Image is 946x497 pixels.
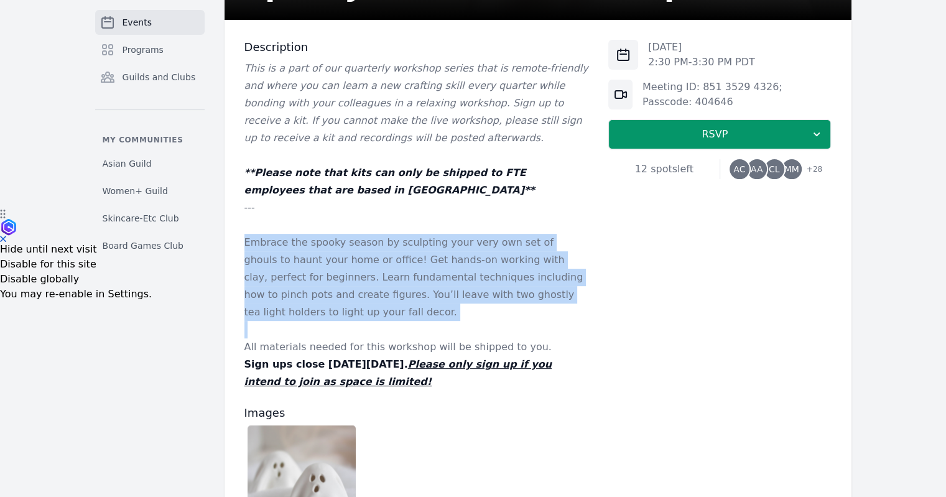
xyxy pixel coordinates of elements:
a: Guilds and Clubs [95,65,205,90]
h3: Description [244,40,589,55]
span: Events [123,16,152,29]
a: Board Games Club [95,235,205,257]
a: Programs [95,37,205,62]
p: Embrace the spooky season by sculpting your very own set of ghouls to haunt your home or office! ... [244,234,589,321]
span: Guilds and Clubs [123,71,196,83]
p: [DATE] [648,40,755,55]
span: Skincare-Etc Club [103,212,179,225]
a: Meeting ID: 851 3529 4326; Passcode: 404646 [642,81,782,108]
span: + 28 [799,162,822,179]
a: Skincare-Etc Club [95,207,205,230]
strong: Sign ups close [DATE][DATE]. [244,358,552,388]
span: Asian Guild [103,157,152,170]
p: All materials needed for this workshop will be shipped to you. [244,338,589,356]
button: RSVP [608,119,831,149]
em: **Please note that kits can only be shipped to FTE employees that are based in [GEOGRAPHIC_DATA]** [244,167,535,196]
nav: Sidebar [95,10,205,257]
div: 12 spots left [608,162,720,177]
p: --- [244,199,589,216]
span: Programs [123,44,164,56]
a: Events [95,10,205,35]
p: 2:30 PM - 3:30 PM PDT [648,55,755,70]
span: MM [784,165,799,174]
span: CL [769,165,780,174]
u: Please only sign up if you intend to join as space is limited! [244,358,552,388]
h3: Images [244,406,589,420]
span: Women+ Guild [103,185,168,197]
span: AC [733,165,745,174]
em: This is a part of our quarterly workshop series that is remote-friendly and where you can learn a... [244,62,588,144]
p: My communities [95,135,205,145]
span: AA [751,165,763,174]
span: RSVP [619,127,810,142]
a: Women+ Guild [95,180,205,202]
span: Board Games Club [103,239,183,252]
a: Asian Guild [95,152,205,175]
